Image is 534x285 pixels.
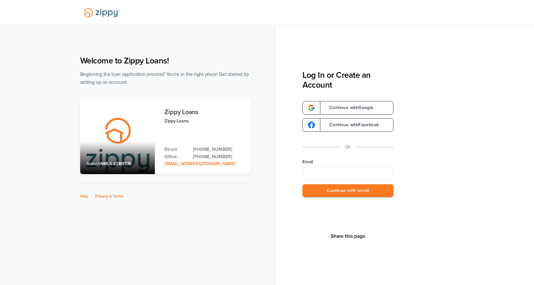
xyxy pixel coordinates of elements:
span: Continue with Facebook [323,123,379,127]
img: google-logo [308,104,315,111]
a: google-logoContinue withFacebook [302,118,393,132]
label: Email [302,159,393,165]
span: NMLS #2189776 [100,161,131,166]
h3: Zippy Loans [164,109,244,116]
a: Direct Phone: 512-975-2947 [193,146,244,153]
p: Office: [164,153,187,160]
button: Share This Page [329,233,367,239]
p: Or [346,143,351,151]
a: Email Address: zippyguide@zippymh.com [164,161,235,166]
h1: Welcome to Zippy Loans! [80,56,251,66]
p: Direct: [164,146,187,153]
img: Lender Logo [80,5,123,20]
a: google-logoContinue withGoogle [302,101,393,114]
span: Continue with Google [323,106,374,110]
h3: Log In or Create an Account [302,70,393,90]
span: Beginning the loan application process? You're in the right place! Get started by setting up an a... [80,71,249,85]
button: Continue with email [302,184,393,197]
span: Branch [87,161,101,166]
a: Office Phone: 512-975-2947 [193,153,244,160]
p: Zippy Loans [164,117,244,125]
a: Help [80,194,88,199]
img: google-logo [308,121,315,128]
a: Privacy & Terms [95,194,124,199]
input: Email Address [302,166,393,179]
